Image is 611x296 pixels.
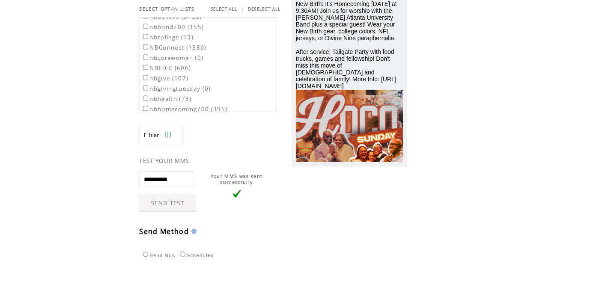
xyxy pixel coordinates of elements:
[178,253,214,258] label: Scheduled
[241,5,244,13] span: |
[143,24,149,29] input: nbbond700 (155)
[296,0,397,89] span: New Birth: It's Homecoming [DATE] at 9:30AM! Join us for worship with the [PERSON_NAME] Atlanta U...
[211,173,263,185] span: Your MMS was sent successfully
[141,253,176,258] label: Send Now
[189,229,197,234] img: help.gif
[164,125,172,145] img: filters.png
[140,157,190,165] span: TEST YOUR MMS
[140,6,195,12] span: SELECT OPT-IN LISTS
[232,189,241,198] img: vLarge.png
[143,34,149,39] input: nbcollege (13)
[141,85,211,92] label: nbgivingtuesday (0)
[141,95,192,103] label: nbhealth (73)
[180,252,185,257] input: Scheduled
[144,131,160,139] span: Show filters
[248,6,281,12] a: DESELECT ALL
[143,65,149,70] input: NBEICC (606)
[140,227,189,236] span: Send Method
[141,44,207,51] label: NBConnect (1389)
[143,252,149,257] input: Send Now
[141,64,191,72] label: NBEICC (606)
[143,54,149,60] input: nbcorewomen (0)
[141,23,204,31] label: nbbond700 (155)
[143,95,149,101] input: nbhealth (73)
[141,105,228,113] label: nbhomecoming700 (395)
[143,106,149,111] input: nbhomecoming700 (395)
[211,6,237,12] a: SELECT ALL
[141,74,189,82] label: nbgive (107)
[143,75,149,80] input: nbgive (107)
[140,195,196,212] a: SEND TEST
[143,85,149,91] input: nbgivingtuesday (0)
[141,33,194,41] label: nbcollege (13)
[143,44,149,50] input: NBConnect (1389)
[140,125,182,144] a: Filter
[141,54,204,62] label: nbcorewomen (0)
